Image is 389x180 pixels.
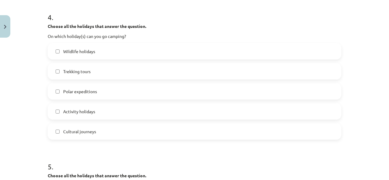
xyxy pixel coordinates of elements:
span: Cultural journeys [63,128,96,135]
h1: 5 . [48,152,341,171]
strong: Choose all the holidays that answer the question. [48,23,146,29]
span: Trekking tours [63,68,91,75]
input: Wildlife holidays [56,49,60,53]
span: Polar expeditions [63,88,97,95]
img: icon-close-lesson-0947bae3869378f0d4975bcd49f059093ad1ed9edebbc8119c70593378902aed.svg [4,25,6,29]
input: Activity holidays [56,110,60,114]
strong: Choose all the holidays that answer the question. [48,173,146,178]
span: Wildlife holidays [63,48,95,55]
p: On which holiday(s) can you go camping? [48,33,341,39]
input: Cultural journeys [56,130,60,134]
h1: 4 . [48,2,341,21]
span: Activity holidays [63,108,95,115]
input: Polar expeditions [56,90,60,93]
input: Trekking tours [56,70,60,73]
